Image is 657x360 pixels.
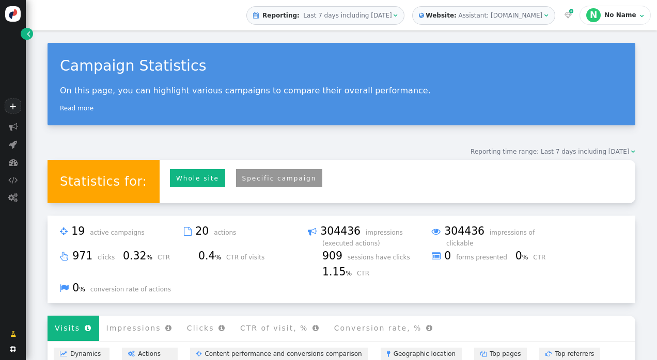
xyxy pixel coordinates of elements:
[322,266,355,278] span: 1.15
[60,105,93,112] a: Read more
[327,316,441,341] li: Conversion rate, %
[236,169,323,187] a: Specific campaign
[48,316,99,341] li: Visits
[226,254,271,261] span: CTR of visits
[184,225,192,238] span: 
[146,254,152,261] small: %
[90,286,177,293] span: conversion rate of actions
[545,351,555,357] span: 
[60,55,623,77] div: Campaign Statistics
[214,229,242,236] span: actions
[8,175,18,184] span: 
[165,324,173,332] span: 
[233,316,327,341] li: CTR of visit, %
[515,250,531,262] span: 0
[9,122,18,131] span: 
[60,250,69,263] span: 
[322,250,346,262] span: 909
[215,254,221,261] small: %
[98,254,121,261] span: clicks
[158,254,176,261] span: CTR
[5,99,21,113] a: +
[21,28,33,40] a: 
[90,229,151,236] span: active campaigns
[640,13,644,19] span: 
[10,330,16,339] span: 
[312,324,320,332] span: 
[541,148,629,155] span: Last 7 days including [DATE]
[128,351,138,357] span: 
[565,12,572,19] span: 
[444,250,454,262] span: 0
[10,346,16,352] span: 
[260,12,301,19] b: Reporting:
[387,351,394,357] span: 
[218,324,226,332] span: 
[444,225,488,237] span: 304436
[71,225,88,237] span: 19
[426,324,433,332] span: 
[346,270,352,277] small: %
[48,160,160,203] div: Statistics for:
[419,11,424,20] span: 
[5,6,21,22] img: logo-icon.svg
[394,12,398,19] span: 
[424,11,459,20] b: Website:
[60,86,623,95] p: On this page, you can highlight various campaigns to compare their overall performance.
[604,11,638,19] div: No Name
[195,225,212,237] span: 20
[72,250,96,262] span: 971
[60,282,69,295] span: 
[79,286,85,293] small: %
[253,12,259,19] span: 
[308,225,317,238] span: 
[456,254,513,261] span: forms presented
[8,193,18,202] span: 
[60,351,70,357] span: 
[27,29,30,39] span: 
[85,324,92,332] span: 
[586,8,600,22] div: N
[348,254,416,261] span: sessions have clicks
[170,169,225,187] a: Whole site
[522,254,528,261] small: %
[72,282,88,294] span: 0
[544,12,549,19] span: 
[471,148,539,155] span: Reporting time range:
[303,12,392,19] span: Last 7 days including [DATE]
[60,225,68,238] span: 
[9,140,17,149] span: 
[569,8,573,15] span: 
[99,316,180,341] li: Impressions
[631,149,635,155] span: 
[320,225,364,237] span: 304436
[458,11,542,20] div: Assistant: [DOMAIN_NAME]
[562,11,573,20] a:  
[9,158,18,167] span: 
[4,326,22,342] a: 
[357,270,376,277] span: CTR
[446,229,535,248] span: impressions of clickable
[196,351,205,357] span: 
[198,250,224,262] span: 0.4
[533,254,552,261] span: CTR
[480,351,490,357] span: 
[180,316,233,341] li: Clicks
[432,225,441,238] span: 
[432,250,441,263] span: 
[123,250,155,262] span: 0.32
